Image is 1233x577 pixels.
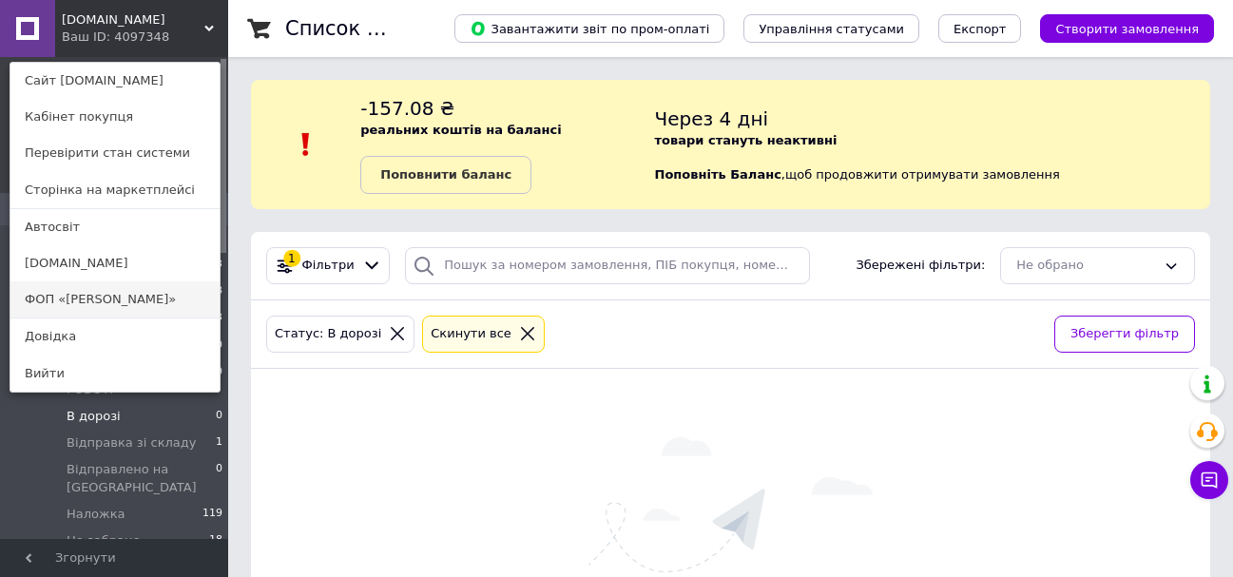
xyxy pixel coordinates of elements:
div: 1 [283,250,300,267]
div: Cкинути все [427,324,515,344]
a: Створити замовлення [1021,21,1214,35]
span: Avtosvit.org [62,11,204,29]
span: Експорт [954,22,1007,36]
span: 0 [216,461,222,495]
a: Сайт [DOMAIN_NAME] [10,63,220,99]
span: Збережені фільтри: [856,257,985,275]
span: Відправлено на [GEOGRAPHIC_DATA] [67,461,216,495]
span: Відправка зі складу [67,434,196,452]
span: Не забране [67,532,141,549]
div: Статус: В дорозі [271,324,385,344]
a: Вийти [10,356,220,392]
button: Завантажити звіт по пром-оплаті [454,14,724,43]
button: Створити замовлення [1040,14,1214,43]
a: [DOMAIN_NAME] [10,245,220,281]
a: Поповнити баланс [360,156,531,194]
span: Наложка [67,506,125,523]
a: Сторінка на маркетплейсі [10,172,220,208]
span: 18 [209,532,222,549]
button: Управління статусами [743,14,919,43]
span: Через 4 дні [655,107,769,130]
b: Поповнити баланс [380,167,511,182]
a: Довідка [10,318,220,355]
b: товари стануть неактивні [655,133,838,147]
span: -157.08 ₴ [360,97,454,120]
a: ФОП «[PERSON_NAME]» [10,281,220,317]
input: Пошук за номером замовлення, ПІБ покупця, номером телефону, Email, номером накладної [405,247,809,284]
a: Перевірити стан системи [10,135,220,171]
b: реальних коштів на балансі [360,123,562,137]
div: Ваш ID: 4097348 [62,29,142,46]
div: Не обрано [1016,256,1156,276]
a: Автосвіт [10,209,220,245]
div: , щоб продовжити отримувати замовлення [655,95,1210,194]
span: Управління статусами [759,22,904,36]
span: Фільтри [302,257,355,275]
img: :exclamation: [292,130,320,159]
button: Експорт [938,14,1022,43]
button: Зберегти фільтр [1054,316,1195,353]
span: 1 [216,434,222,452]
button: Чат з покупцем [1190,461,1228,499]
span: 119 [202,506,222,523]
a: Кабінет покупця [10,99,220,135]
span: Завантажити звіт по пром-оплаті [470,20,709,37]
span: В дорозі [67,408,121,425]
span: 0 [216,408,222,425]
b: Поповніть Баланс [655,167,781,182]
span: Створити замовлення [1055,22,1199,36]
span: Зберегти фільтр [1070,324,1179,344]
h1: Список замовлень [285,17,478,40]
